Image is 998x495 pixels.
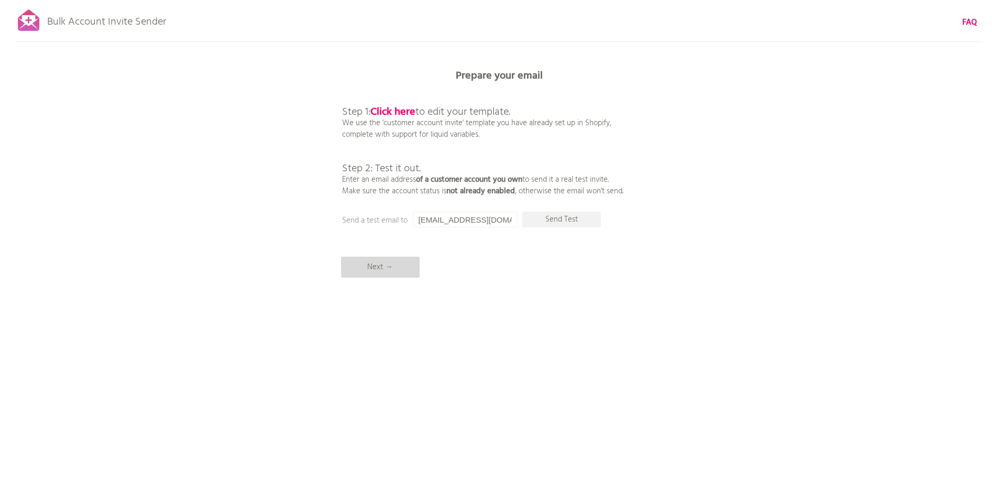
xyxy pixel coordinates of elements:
b: FAQ [962,16,977,29]
b: not already enabled [446,185,515,197]
span: Step 1: to edit your template. [342,104,510,120]
p: Next → [341,257,420,278]
b: of a customer account you own [416,173,522,186]
p: We use the 'customer account invite' template you have already set up in Shopify, complete with s... [342,84,623,197]
p: Send Test [522,212,601,227]
a: Click here [370,104,415,120]
b: Prepare your email [456,68,543,84]
span: Step 2: Test it out. [342,160,421,177]
a: FAQ [962,17,977,28]
p: Bulk Account Invite Sender [47,6,166,32]
p: Send a test email to [342,215,552,226]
